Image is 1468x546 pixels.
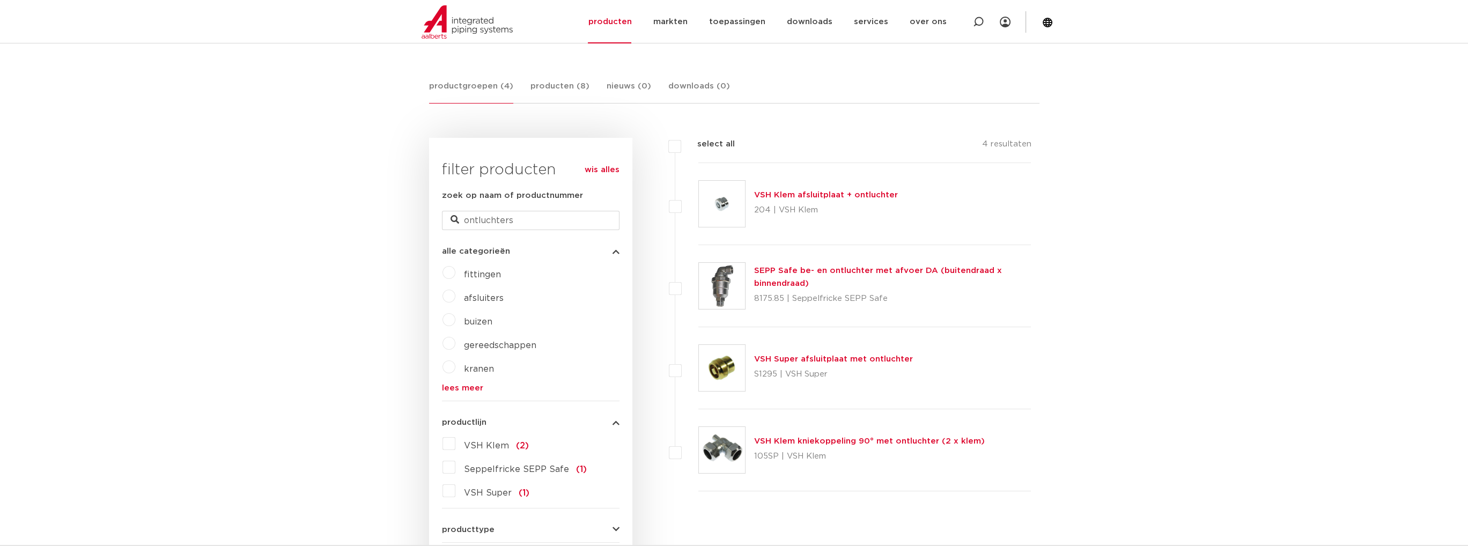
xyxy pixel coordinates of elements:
span: producttype [442,526,495,534]
img: Thumbnail for VSH Klem afsluitplaat + ontluchter [699,181,745,227]
label: zoek op naam of productnummer [442,189,583,202]
p: S1295 | VSH Super [754,366,913,383]
span: (2) [516,441,529,450]
a: wis alles [585,164,619,176]
a: gereedschappen [464,341,536,350]
p: 8175.85 | Seppelfricke SEPP Safe [754,290,1031,307]
a: producten (8) [530,80,589,103]
p: 105SP | VSH Klem [754,448,985,465]
img: Thumbnail for SEPP Safe be- en ontluchter met afvoer DA (buitendraad x binnendraad) [699,263,745,309]
button: alle categorieën [442,247,619,255]
a: downloads (0) [668,80,730,103]
span: (1) [519,489,529,497]
label: select all [681,138,735,151]
a: kranen [464,365,494,373]
span: (1) [576,465,587,474]
a: productgroepen (4) [429,80,513,104]
a: buizen [464,318,492,326]
p: 204 | VSH Klem [754,202,898,219]
a: fittingen [464,270,501,279]
a: lees meer [442,384,619,392]
h3: filter producten [442,159,619,181]
button: producttype [442,526,619,534]
a: nieuws (0) [607,80,651,103]
a: afsluiters [464,294,504,302]
span: productlijn [442,418,486,426]
p: 4 resultaten [982,138,1031,154]
a: VSH Klem kniekoppeling 90° met ontluchter (2 x klem) [754,437,985,445]
span: VSH Super [464,489,512,497]
button: productlijn [442,418,619,426]
span: VSH Klem [464,441,509,450]
img: Thumbnail for VSH Klem kniekoppeling 90° met ontluchter (2 x klem) [699,427,745,473]
a: VSH Klem afsluitplaat + ontluchter [754,191,898,199]
span: Seppelfricke SEPP Safe [464,465,569,474]
a: VSH Super afsluitplaat met ontluchter [754,355,913,363]
img: Thumbnail for VSH Super afsluitplaat met ontluchter [699,345,745,391]
a: SEPP Safe be- en ontluchter met afvoer DA (buitendraad x binnendraad) [754,267,1002,287]
input: zoeken [442,211,619,230]
span: alle categorieën [442,247,510,255]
